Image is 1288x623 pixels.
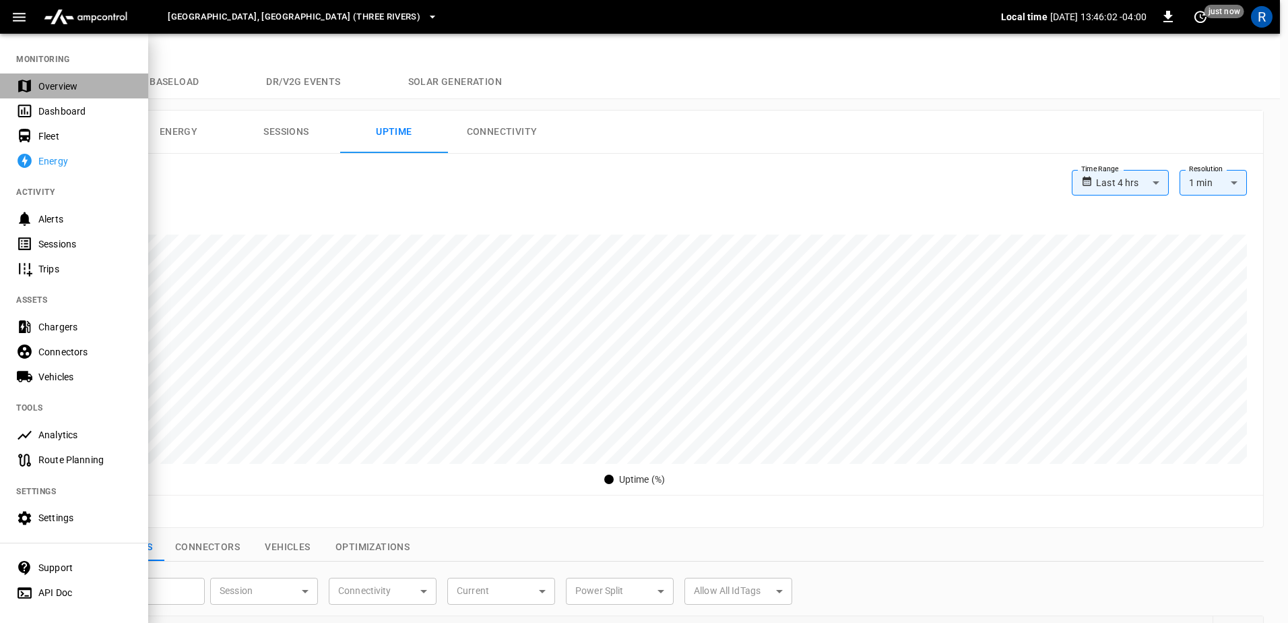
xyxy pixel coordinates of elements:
[1001,10,1048,24] p: Local time
[1190,6,1211,28] button: set refresh interval
[38,586,132,599] div: API Doc
[38,154,132,168] div: Energy
[38,237,132,251] div: Sessions
[38,105,132,118] div: Dashboard
[38,561,132,574] div: Support
[38,370,132,384] div: Vehicles
[38,212,132,226] div: Alerts
[38,262,132,276] div: Trips
[1251,6,1273,28] div: profile-icon
[38,511,132,525] div: Settings
[168,9,420,25] span: [GEOGRAPHIC_DATA], [GEOGRAPHIC_DATA] (Three Rivers)
[38,453,132,467] div: Route Planning
[38,129,132,143] div: Fleet
[38,80,132,93] div: Overview
[38,4,133,30] img: ampcontrol.io logo
[38,320,132,334] div: Chargers
[1050,10,1147,24] p: [DATE] 13:46:02 -04:00
[38,428,132,442] div: Analytics
[38,345,132,359] div: Connectors
[1204,5,1244,18] span: just now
